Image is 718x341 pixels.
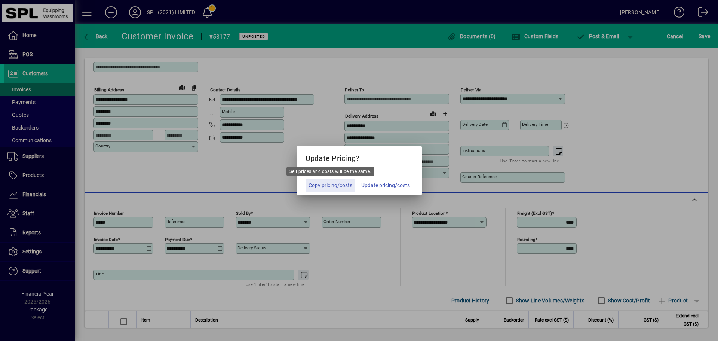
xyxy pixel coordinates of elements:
span: Copy pricing/costs [309,182,352,189]
button: Copy pricing/costs [306,179,355,192]
button: Update pricing/costs [358,179,413,192]
div: Sell prices and costs will be the same. [286,167,374,176]
span: Update pricing/costs [361,182,410,189]
h5: Update Pricing? [297,146,422,168]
